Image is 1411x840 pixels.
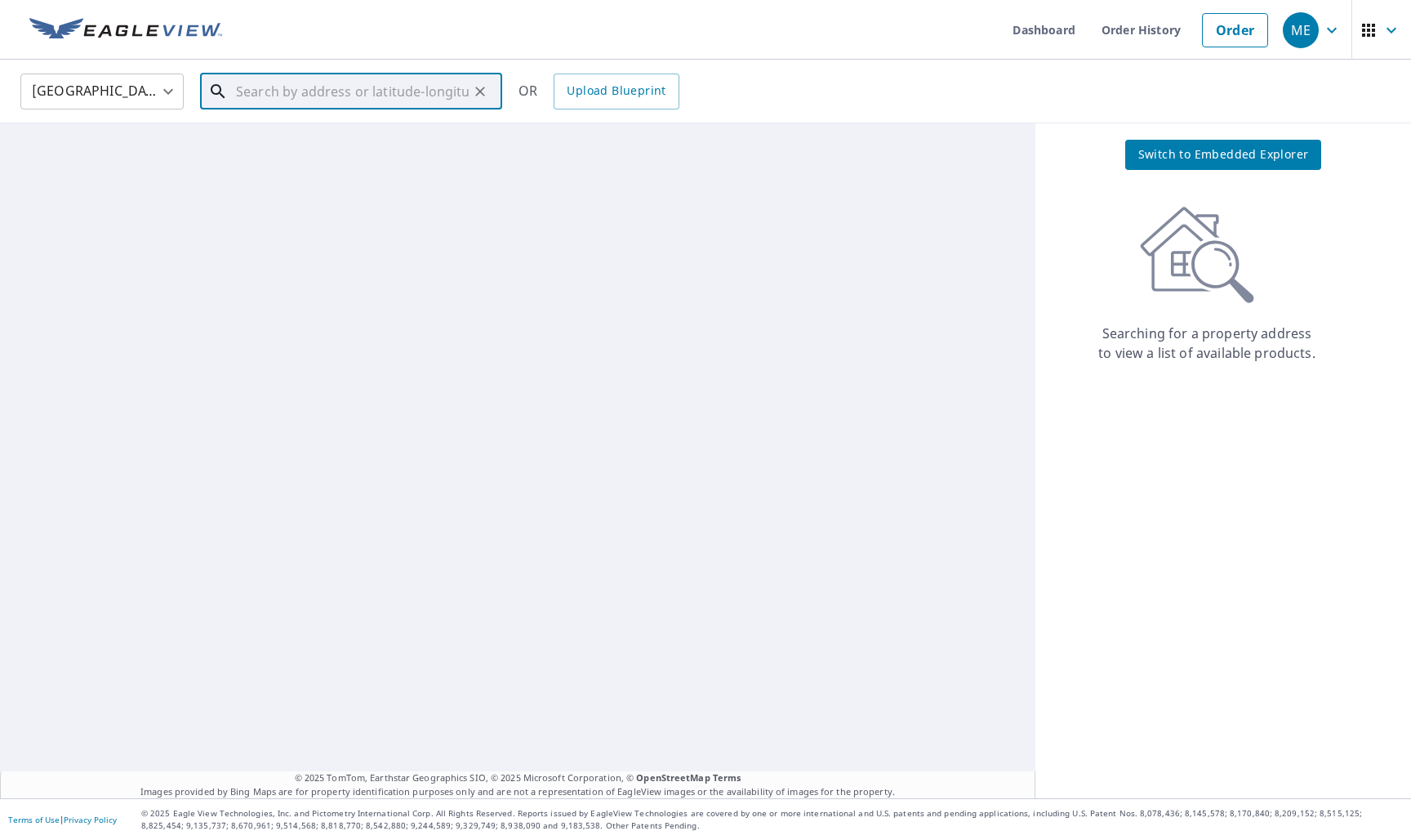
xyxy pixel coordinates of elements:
[64,814,117,825] a: Privacy Policy
[236,69,469,114] input: Search by address or latitude-longitude
[519,74,679,109] div: OR
[8,815,117,824] p: |
[1283,12,1319,48] div: ME
[636,771,710,784] a: OpenStreetMap
[29,18,222,42] img: EV Logo
[1125,140,1322,170] button: Switch to Embedded Explorer
[295,771,741,785] span: © 2025 TomTom, Earthstar Geographics SIO, © 2025 Microsoft Corporation, ©
[8,814,60,825] a: Terms of Use
[469,80,492,103] button: Clear
[713,771,741,784] a: Terms
[1097,324,1316,363] p: Searching for a property address to view a list of available products.
[1202,13,1268,47] a: Order
[20,69,184,114] div: [GEOGRAPHIC_DATA]
[1138,145,1309,165] span: Switch to Embedded Explorer
[141,807,1403,832] p: © 2025 Eagle View Technologies, Inc. and Pictometry International Corp. All Rights Reserved. Repo...
[567,81,665,101] span: Upload Blueprint
[554,74,679,109] a: Upload Blueprint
